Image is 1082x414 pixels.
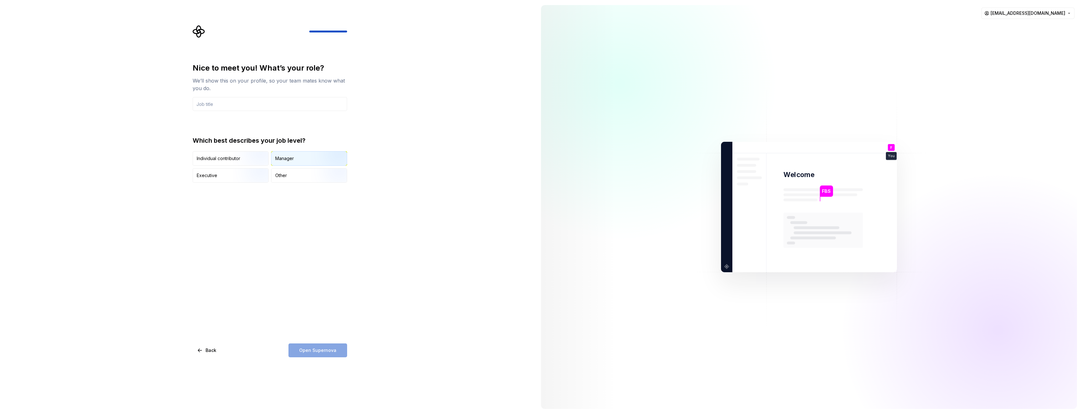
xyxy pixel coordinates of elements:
div: Which best describes your job level? [193,136,347,145]
svg: Supernova Logo [193,25,205,38]
div: Individual contributor [197,155,240,162]
span: Back [206,347,216,354]
p: FBS [822,188,831,195]
button: Back [193,343,222,357]
button: [EMAIL_ADDRESS][DOMAIN_NAME] [981,8,1074,19]
div: Nice to meet you! What’s your role? [193,63,347,73]
input: Job title [193,97,347,111]
p: You [888,154,894,158]
div: Executive [197,172,217,179]
div: Other [275,172,287,179]
p: Welcome [783,170,814,179]
div: We’ll show this on your profile, so your team mates know what you do. [193,77,347,92]
div: Manager [275,155,294,162]
p: F [890,146,892,149]
span: [EMAIL_ADDRESS][DOMAIN_NAME] [991,10,1065,16]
